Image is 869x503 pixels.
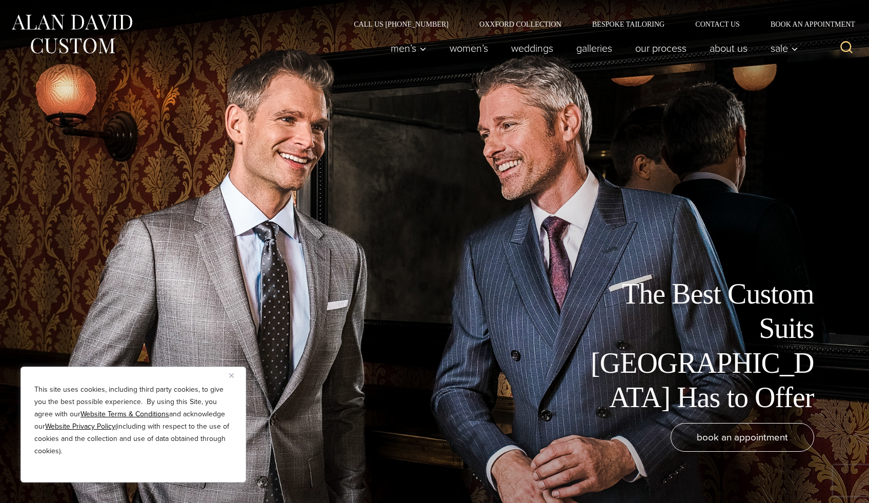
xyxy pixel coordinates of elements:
[755,21,859,28] a: Book an Appointment
[379,38,804,58] nav: Primary Navigation
[697,430,788,445] span: book an appointment
[583,277,814,415] h1: The Best Custom Suits [GEOGRAPHIC_DATA] Has to Offer
[45,421,115,432] a: Website Privacy Policy
[34,384,232,457] p: This site uses cookies, including third party cookies, to give you the best possible experience. ...
[624,38,698,58] a: Our Process
[500,38,565,58] a: weddings
[438,38,500,58] a: Women’s
[577,21,680,28] a: Bespoke Tailoring
[338,21,464,28] a: Call Us [PHONE_NUMBER]
[680,21,755,28] a: Contact Us
[80,409,169,419] a: Website Terms & Conditions
[229,373,234,378] img: Close
[698,38,759,58] a: About Us
[565,38,624,58] a: Galleries
[671,423,814,452] a: book an appointment
[834,36,859,61] button: View Search Form
[771,43,798,53] span: Sale
[229,369,241,381] button: Close
[338,21,859,28] nav: Secondary Navigation
[464,21,577,28] a: Oxxford Collection
[391,43,427,53] span: Men’s
[10,11,133,57] img: Alan David Custom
